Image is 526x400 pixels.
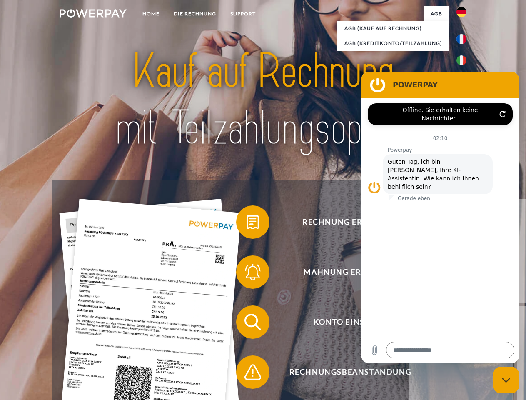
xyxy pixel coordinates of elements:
span: Rechnungsbeanstandung [248,355,452,389]
button: Rechnungsbeanstandung [236,355,453,389]
img: logo-powerpay-white.svg [60,9,127,17]
img: it [456,55,466,65]
img: de [456,7,466,17]
img: qb_bill.svg [242,212,263,232]
a: DIE RECHNUNG [167,6,223,21]
span: Mahnung erhalten? [248,255,452,289]
a: agb [424,6,449,21]
img: qb_search.svg [242,312,263,332]
button: Rechnung erhalten? [236,205,453,239]
button: Mahnung erhalten? [236,255,453,289]
iframe: Schaltfläche zum Öffnen des Messaging-Fensters; Konversation läuft [493,367,519,393]
a: AGB (Kreditkonto/Teilzahlung) [337,36,449,51]
img: title-powerpay_de.svg [80,40,446,160]
a: Home [135,6,167,21]
img: fr [456,34,466,44]
img: qb_warning.svg [242,362,263,382]
span: Konto einsehen [248,305,452,339]
iframe: Messaging-Fenster [361,72,519,363]
a: AGB (Kauf auf Rechnung) [337,21,449,36]
img: qb_bell.svg [242,262,263,282]
button: Konto einsehen [236,305,453,339]
a: SUPPORT [223,6,263,21]
span: Rechnung erhalten? [248,205,452,239]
